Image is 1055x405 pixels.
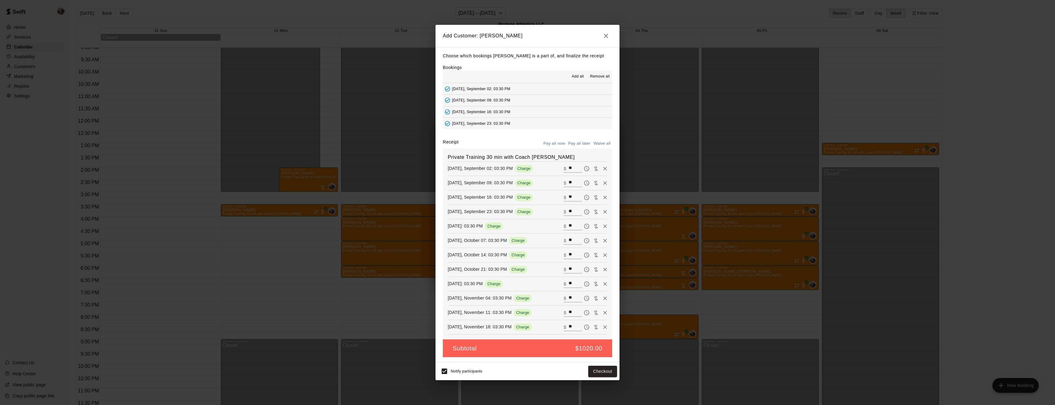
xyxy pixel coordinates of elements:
[582,209,591,214] span: Pay later
[600,207,610,216] button: Remove
[443,84,452,94] button: Added - Collect Payment
[485,281,503,286] span: Charge
[453,344,477,353] h5: Subtotal
[443,83,612,94] button: Added - Collect Payment[DATE], September 02: 03:30 PM
[582,266,591,272] span: Pay later
[452,86,510,91] span: [DATE], September 02: 03:30 PM
[591,310,600,315] span: Waive payment
[564,166,566,172] p: $
[515,166,533,171] span: Charge
[509,238,527,243] span: Charge
[443,119,452,128] button: Added - Collect Payment
[443,107,452,117] button: Added - Collect Payment
[600,294,610,303] button: Remove
[591,180,600,185] span: Waive payment
[590,74,610,80] span: Remove all
[509,253,527,257] span: Charge
[515,195,533,200] span: Charge
[514,296,532,300] span: Charge
[582,194,591,200] span: Pay later
[592,139,612,148] button: Waive all
[448,223,483,229] p: [DATE]: 03:30 PM
[443,96,452,105] button: Added - Collect Payment
[582,324,591,329] span: Pay later
[591,238,600,243] span: Waive payment
[600,250,610,260] button: Remove
[448,208,513,215] p: [DATE], September 23: 03:30 PM
[564,266,566,273] p: $
[591,266,600,272] span: Waive payment
[452,109,510,114] span: [DATE], September 16: 03:30 PM
[564,209,566,215] p: $
[567,139,592,148] button: Pay all later
[448,165,513,171] p: [DATE], September 02: 03:30 PM
[600,178,610,188] button: Remove
[591,295,600,300] span: Waive payment
[582,238,591,243] span: Pay later
[600,236,610,245] button: Remove
[448,237,507,243] p: [DATE], October 07: 03:30 PM
[582,180,591,185] span: Pay later
[452,98,510,102] span: [DATE], September 09: 03:30 PM
[582,281,591,286] span: Pay later
[515,209,533,214] span: Charge
[443,118,612,129] button: Added - Collect Payment[DATE], September 23: 03:30 PM
[542,139,567,148] button: Pay all now
[591,194,600,200] span: Waive payment
[564,252,566,258] p: $
[514,310,532,315] span: Charge
[452,121,510,125] span: [DATE], September 23: 03:30 PM
[582,223,591,228] span: Pay later
[575,344,602,353] h5: $1020.00
[443,139,458,148] label: Receipt
[564,281,566,287] p: $
[600,279,610,288] button: Remove
[564,223,566,229] p: $
[443,65,462,70] label: Bookings
[435,25,620,47] h2: Add Customer: [PERSON_NAME]
[443,95,612,106] button: Added - Collect Payment[DATE], September 09: 03:30 PM
[582,310,591,315] span: Pay later
[591,252,600,257] span: Waive payment
[600,265,610,274] button: Remove
[564,180,566,186] p: $
[591,281,600,286] span: Waive payment
[514,325,532,329] span: Charge
[448,324,512,330] p: [DATE], November 18: 03:30 PM
[591,223,600,228] span: Waive payment
[448,153,607,161] h6: Private Training 30 min with Coach [PERSON_NAME]
[443,52,612,60] p: Choose which bookings [PERSON_NAME] is a part of, and finalize the receipt
[600,193,610,202] button: Remove
[600,222,610,231] button: Remove
[448,281,483,287] p: [DATE]: 03:30 PM
[485,224,503,228] span: Charge
[448,266,507,272] p: [DATE], October 21: 03:30 PM
[448,180,513,186] p: [DATE], September 09: 03:30 PM
[509,267,527,272] span: Charge
[515,181,533,185] span: Charge
[448,194,513,200] p: [DATE], September 16: 03:30 PM
[591,209,600,214] span: Waive payment
[448,252,507,258] p: [DATE], October 14: 03:30 PM
[582,295,591,300] span: Pay later
[564,310,566,316] p: $
[448,309,512,315] p: [DATE], November 11: 03:30 PM
[443,106,612,118] button: Added - Collect Payment[DATE], September 16: 03:30 PM
[588,72,612,82] button: Remove all
[448,295,512,301] p: [DATE], November 04: 03:30 PM
[588,366,617,377] button: Checkout
[582,166,591,171] span: Pay later
[600,323,610,332] button: Remove
[568,72,588,82] button: Add all
[572,74,584,80] span: Add all
[600,164,610,173] button: Remove
[591,166,600,171] span: Waive payment
[600,308,610,317] button: Remove
[564,324,566,330] p: $
[564,194,566,201] p: $
[582,252,591,257] span: Pay later
[591,324,600,329] span: Waive payment
[564,295,566,301] p: $
[564,238,566,244] p: $
[451,369,482,374] span: Notify participants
